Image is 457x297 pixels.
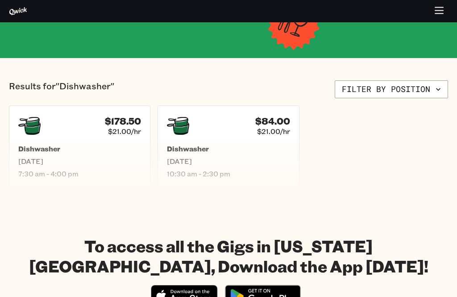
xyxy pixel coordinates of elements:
[105,116,141,127] h4: $178.50
[335,80,448,98] button: Filter by position
[18,144,141,153] h5: Dishwasher
[167,169,290,178] span: 10:30 am - 2:30 pm
[257,127,290,136] span: $21.00/hr
[18,157,141,166] span: [DATE]
[108,127,141,136] span: $21.00/hr
[167,157,290,166] span: [DATE]
[255,116,290,127] h4: $84.00
[9,105,150,188] a: $178.50$21.00/hrDishwasher[DATE]7:30 am - 4:00 pm
[18,169,141,178] span: 7:30 am - 4:00 pm
[9,80,114,98] p: Results for "Dishwasher"
[167,144,290,153] h5: Dishwasher
[158,105,299,188] a: $84.00$21.00/hrDishwasher[DATE]10:30 am - 2:30 pm
[9,236,448,276] h1: To access all the Gigs in [US_STATE][GEOGRAPHIC_DATA], Download the App [DATE]!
